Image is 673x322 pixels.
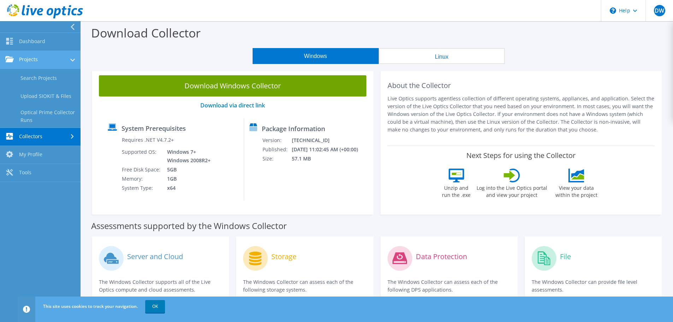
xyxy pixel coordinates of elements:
td: Supported OS: [122,147,162,165]
label: Assessments supported by the Windows Collector [91,222,287,229]
button: Windows [253,48,379,64]
label: System Prerequisites [122,125,186,132]
button: Linux [379,48,505,64]
td: x64 [162,183,212,193]
span: This site uses cookies to track your navigation. [43,303,138,309]
h2: About the Collector [388,81,655,90]
label: Next Steps for using the Collector [466,151,575,160]
a: Download via direct link [200,101,265,109]
label: Server and Cloud [127,253,183,260]
a: Download Windows Collector [99,75,366,96]
label: Package Information [262,125,325,132]
td: Size: [262,154,291,163]
p: Live Optics supports agentless collection of different operating systems, appliances, and applica... [388,95,655,134]
label: Storage [271,253,296,260]
td: [DATE] 11:02:45 AM (+00:00) [291,145,367,154]
label: File [560,253,571,260]
td: Version: [262,136,291,145]
td: Published: [262,145,291,154]
td: 1GB [162,174,212,183]
td: System Type: [122,183,162,193]
svg: \n [610,7,616,14]
a: OK [145,300,165,313]
p: The Windows Collector supports all of the Live Optics compute and cloud assessments. [99,278,222,294]
td: Memory: [122,174,162,183]
label: View your data within the project [551,182,602,199]
p: The Windows Collector can provide file level assessments. [532,278,655,294]
label: Requires .NET V4.7.2+ [122,136,174,144]
label: Download Collector [91,25,201,41]
p: The Windows Collector can assess each of the following DPS applications. [388,278,510,294]
p: The Windows Collector can assess each of the following storage systems. [243,278,366,294]
td: Free Disk Space: [122,165,162,174]
td: 57.1 MB [291,154,367,163]
label: Log into the Live Optics portal and view your project [476,182,548,199]
label: Data Protection [416,253,467,260]
td: [TECHNICAL_ID] [291,136,367,145]
td: Windows 7+ Windows 2008R2+ [162,147,212,165]
label: Unzip and run the .exe [440,182,473,199]
td: 5GB [162,165,212,174]
span: DW [654,5,665,16]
